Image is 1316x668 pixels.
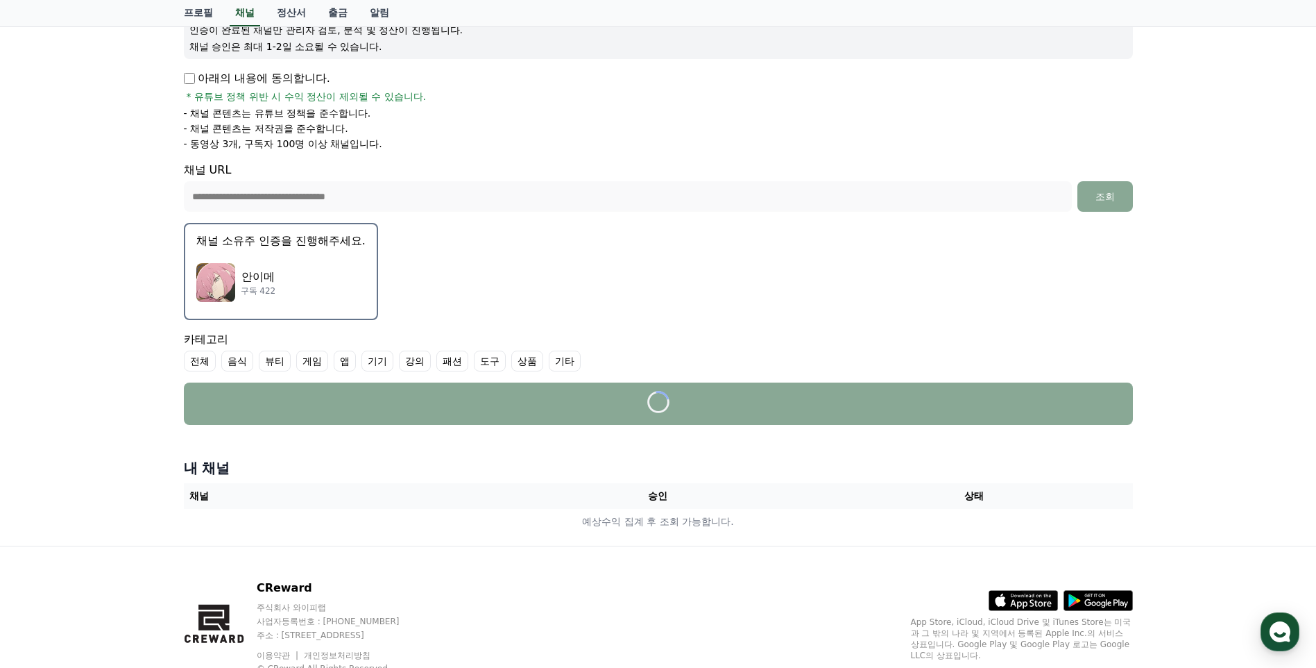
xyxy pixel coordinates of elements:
span: 대화 [127,462,144,473]
p: 안이메 [241,269,276,285]
img: 안이메 [196,263,235,302]
p: - 채널 콘텐츠는 유튜브 정책을 준수합니다. [184,106,371,120]
label: 게임 [296,351,328,371]
div: 카테고리 [184,331,1133,371]
th: 채널 [184,483,500,509]
label: 전체 [184,351,216,371]
button: 조회 [1077,181,1133,212]
p: 인증이 완료된 채널만 관리자 검토, 분석 및 정산이 진행됩니다. [189,23,1127,37]
h4: 내 채널 [184,458,1133,478]
p: App Store, iCloud, iCloud Drive 및 iTunes Store는 미국과 그 밖의 나라 및 지역에서 등록된 Apple Inc.의 서비스 상표입니다. Goo... [911,617,1133,661]
label: 뷰티 [259,351,291,371]
p: 구독 422 [241,285,276,297]
th: 승인 [499,483,816,509]
p: 사업자등록번호 : [PHONE_NUMBER] [257,616,426,627]
p: 채널 승인은 최대 1-2일 소요될 수 있습니다. [189,40,1127,53]
label: 음식 [221,351,253,371]
div: 조회 [1083,190,1127,203]
label: 도구 [474,351,506,371]
label: 기타 [549,351,581,371]
p: - 동영상 3개, 구독자 100명 이상 채널입니다. [184,137,382,151]
p: CReward [257,580,426,596]
a: 대화 [92,440,179,475]
p: 주식회사 와이피랩 [257,602,426,613]
span: 홈 [44,461,52,472]
span: 설정 [214,461,231,472]
label: 앱 [334,351,356,371]
a: 설정 [179,440,266,475]
td: 예상수익 집계 후 조회 가능합니다. [184,509,1133,535]
span: * 유튜브 정책 위반 시 수익 정산이 제외될 수 있습니다. [187,90,427,103]
label: 패션 [436,351,468,371]
label: 상품 [511,351,543,371]
div: 채널 URL [184,162,1133,212]
p: - 채널 콘텐츠는 저작권을 준수합니다. [184,122,348,135]
a: 이용약관 [257,651,300,660]
label: 강의 [399,351,431,371]
a: 개인정보처리방침 [304,651,370,660]
p: 채널 소유주 인증을 진행해주세요. [196,233,366,249]
p: 아래의 내용에 동의합니다. [184,70,330,87]
th: 상태 [816,483,1132,509]
a: 홈 [4,440,92,475]
button: 채널 소유주 인증을 진행해주세요. 안이메 안이메 구독 422 [184,223,378,320]
label: 기기 [361,351,393,371]
p: 주소 : [STREET_ADDRESS] [257,630,426,641]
